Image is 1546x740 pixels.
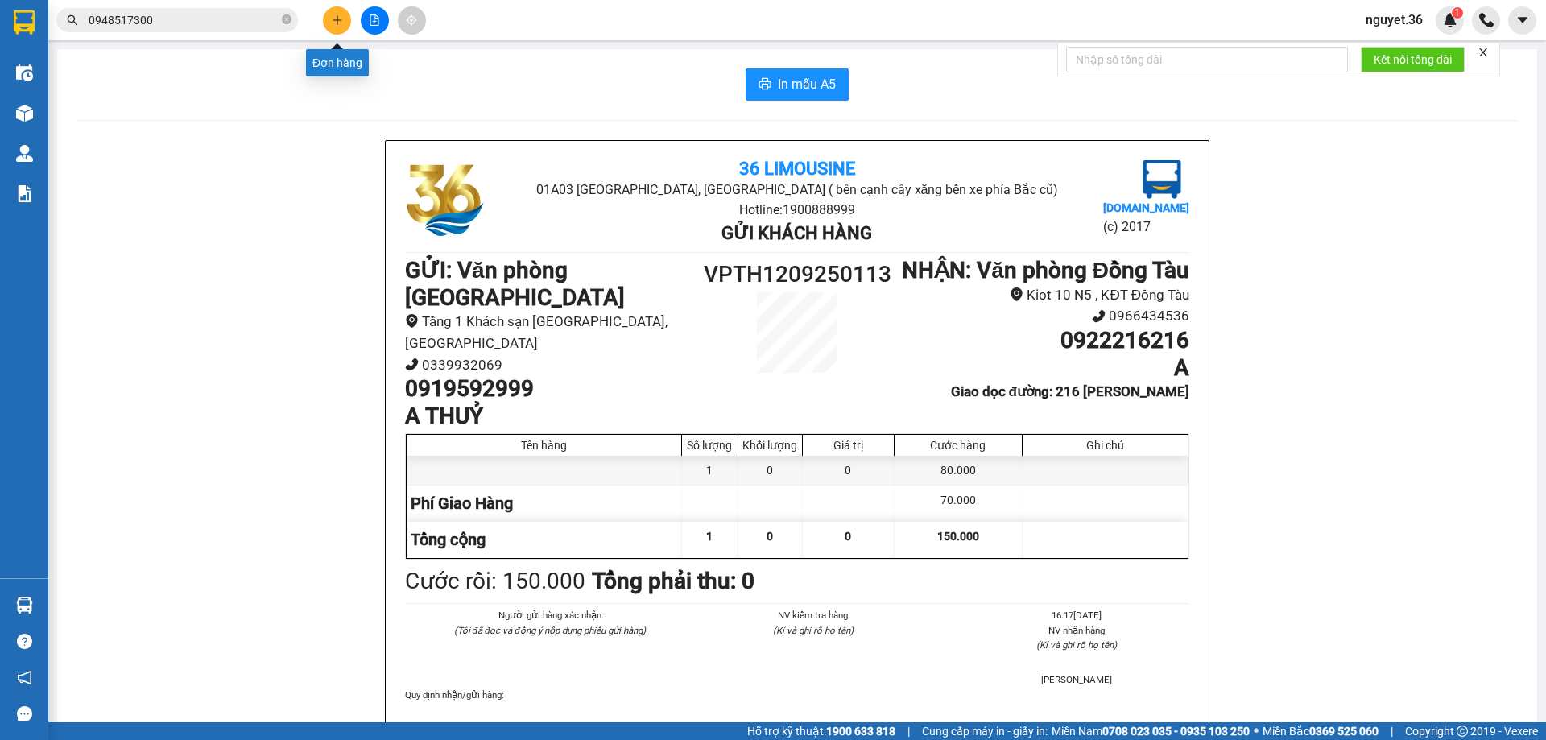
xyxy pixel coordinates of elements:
[1102,725,1250,738] strong: 0708 023 035 - 0935 103 250
[17,670,32,685] span: notification
[405,160,486,241] img: logo.jpg
[895,354,1189,382] h1: A
[535,180,1058,200] li: 01A03 [GEOGRAPHIC_DATA], [GEOGRAPHIC_DATA] ( bên cạnh cây xăng bến xe phía Bắc cũ)
[1103,217,1189,237] li: (c) 2017
[778,74,836,94] span: In mẫu A5
[169,19,285,39] b: 36 Limousine
[89,39,366,100] li: 01A03 [GEOGRAPHIC_DATA], [GEOGRAPHIC_DATA] ( bên cạnh cây xăng bến xe phía Bắc cũ)
[16,185,33,202] img: solution-icon
[1508,6,1536,35] button: caret-down
[16,105,33,122] img: warehouse-icon
[20,20,101,101] img: logo.jpg
[701,608,925,622] li: NV kiểm tra hàng
[437,608,662,622] li: Người gửi hàng xác nhận
[895,327,1189,354] h1: 0922216216
[699,257,895,292] h1: VPTH1209250113
[902,257,1189,283] b: NHẬN : Văn phòng Đồng Tàu
[686,439,734,452] div: Số lượng
[1066,47,1348,72] input: Nhập số tổng đài
[1010,287,1023,301] span: environment
[1457,726,1468,737] span: copyright
[369,14,380,26] span: file-add
[1391,722,1393,740] span: |
[1052,722,1250,740] span: Miền Nam
[1027,439,1184,452] div: Ghi chú
[16,64,33,81] img: warehouse-icon
[1452,7,1463,19] sup: 1
[332,14,343,26] span: plus
[14,10,35,35] img: logo-vxr
[951,383,1189,399] b: Giao dọc đường: 216 [PERSON_NAME]
[747,722,895,740] span: Hỗ trợ kỹ thuật:
[405,375,699,403] h1: 0919592999
[895,486,1023,522] div: 70.000
[17,634,32,649] span: question-circle
[682,456,738,485] div: 1
[773,625,854,636] i: (Kí và ghi rõ họ tên)
[592,568,754,594] b: Tổng phải thu: 0
[405,311,699,353] li: Tầng 1 Khách sạn [GEOGRAPHIC_DATA], [GEOGRAPHIC_DATA]
[1479,13,1494,27] img: phone-icon
[323,6,351,35] button: plus
[907,722,910,740] span: |
[89,100,366,120] li: Hotline: 1900888999
[1143,160,1181,199] img: logo.jpg
[411,530,486,549] span: Tổng cộng
[803,456,895,485] div: 0
[405,564,585,599] div: Cước rồi : 150.000
[406,14,417,26] span: aim
[535,200,1058,220] li: Hotline: 1900888999
[1263,722,1379,740] span: Miền Bắc
[407,486,682,522] div: Phí Giao Hàng
[826,725,895,738] strong: 1900 633 818
[1443,13,1457,27] img: icon-new-feature
[721,223,872,243] b: Gửi khách hàng
[965,623,1189,638] li: NV nhận hàng
[1254,728,1259,734] span: ⚪️
[1361,47,1465,72] button: Kết nối tổng đài
[361,6,389,35] button: file-add
[405,358,419,371] span: phone
[937,530,979,543] span: 150.000
[1103,201,1189,214] b: [DOMAIN_NAME]
[1309,725,1379,738] strong: 0369 525 060
[742,439,798,452] div: Khối lượng
[895,456,1023,485] div: 80.000
[405,314,419,328] span: environment
[405,403,699,430] h1: A THUỶ
[965,608,1189,622] li: 16:17[DATE]
[1092,309,1106,323] span: phone
[746,68,849,101] button: printerIn mẫu A5
[454,625,646,636] i: (Tôi đã đọc và đồng ý nộp dung phiếu gửi hàng)
[759,77,771,93] span: printer
[922,722,1048,740] span: Cung cấp máy in - giấy in:
[411,439,677,452] div: Tên hàng
[405,354,699,376] li: 0339932069
[1374,51,1452,68] span: Kết nối tổng đài
[739,159,855,179] b: 36 Limousine
[1036,639,1117,651] i: (Kí và ghi rõ họ tên)
[706,530,713,543] span: 1
[807,439,890,452] div: Giá trị
[16,597,33,614] img: warehouse-icon
[67,14,78,26] span: search
[1353,10,1436,30] span: nguyet.36
[282,13,291,28] span: close-circle
[17,706,32,721] span: message
[398,6,426,35] button: aim
[965,672,1189,687] li: [PERSON_NAME]
[89,11,279,29] input: Tìm tên, số ĐT hoặc mã đơn
[1454,7,1460,19] span: 1
[895,284,1189,306] li: Kiot 10 N5 , KĐT Đồng Tàu
[405,257,625,311] b: GỬI : Văn phòng [GEOGRAPHIC_DATA]
[405,688,1189,702] div: Quy định nhận/gửi hàng :
[1478,47,1489,58] span: close
[845,530,851,543] span: 0
[16,145,33,162] img: warehouse-icon
[895,305,1189,327] li: 0966434536
[282,14,291,24] span: close-circle
[899,439,1018,452] div: Cước hàng
[1515,13,1530,27] span: caret-down
[767,530,773,543] span: 0
[738,456,803,485] div: 0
